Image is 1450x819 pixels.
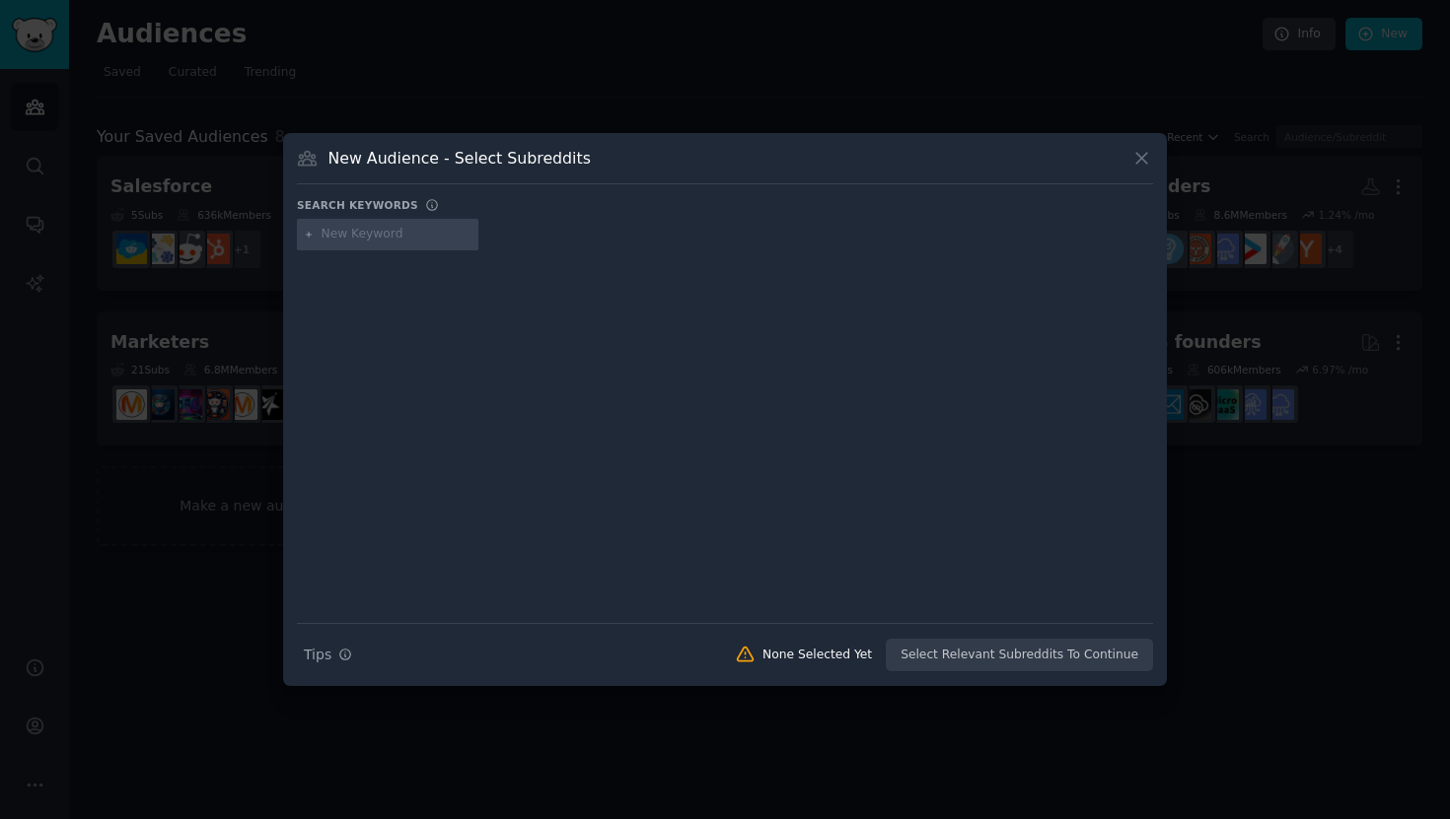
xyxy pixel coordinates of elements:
h3: Search keywords [297,198,418,212]
input: New Keyword [322,226,471,243]
h3: New Audience - Select Subreddits [328,148,591,169]
div: None Selected Yet [762,647,872,664]
button: Tips [297,638,359,672]
span: Tips [304,645,331,665]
